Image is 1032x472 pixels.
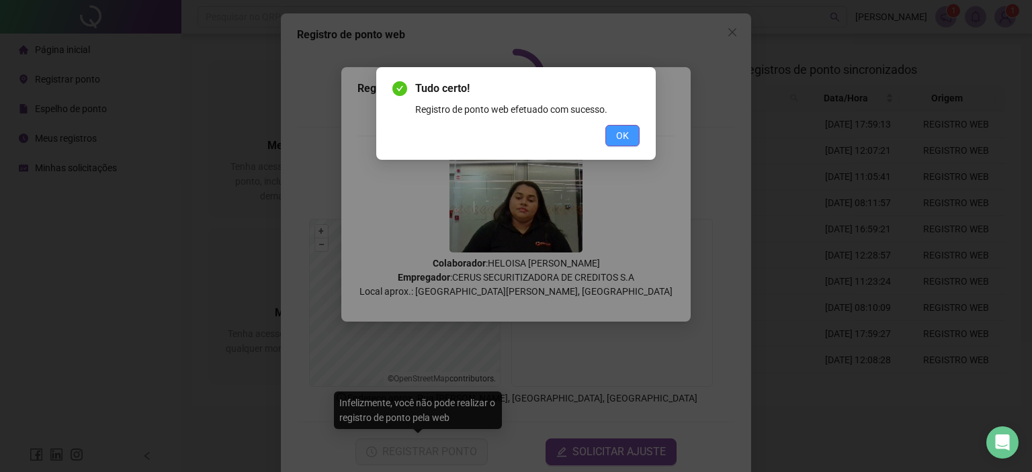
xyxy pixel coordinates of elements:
div: Open Intercom Messenger [986,426,1019,459]
button: OK [605,125,640,146]
span: check-circle [392,81,407,96]
span: Tudo certo! [415,81,640,97]
div: Registro de ponto web efetuado com sucesso. [415,102,640,117]
span: OK [616,128,629,143]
